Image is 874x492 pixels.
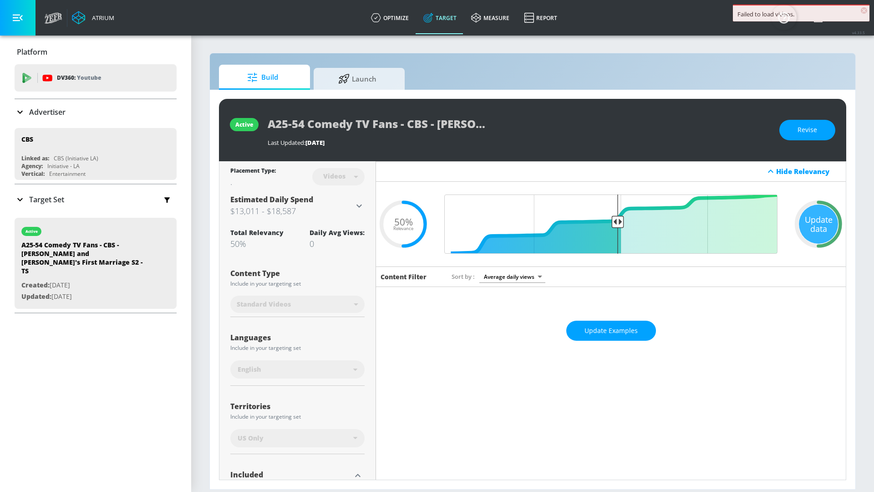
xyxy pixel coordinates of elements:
[230,228,284,237] div: Total Relevancy
[15,218,177,309] div: activeA25-54 Comedy TV Fans - CBS - [PERSON_NAME] and [PERSON_NAME]'s First Marriage S2 - TSCreat...
[49,170,86,178] div: Entertainment
[235,121,253,128] div: active
[517,1,564,34] a: Report
[310,238,365,249] div: 0
[17,47,47,57] p: Platform
[15,184,177,215] div: Target Set
[310,228,365,237] div: Daily Avg Views:
[57,73,101,83] p: DV360:
[15,128,177,180] div: CBSLinked as:CBS (Initiative LA)Agency:Initiative - LAVertical:Entertainment
[416,1,464,34] a: Target
[230,238,284,249] div: 50%
[323,68,392,90] span: Launch
[21,154,49,162] div: Linked as:
[15,39,177,65] div: Platform
[47,162,80,170] div: Initiative - LA
[364,1,416,34] a: optimize
[230,345,365,351] div: Include in your targeting set
[440,195,782,254] input: Final Threshold
[230,270,365,277] div: Content Type
[230,334,365,341] div: Languages
[452,272,475,281] span: Sort by
[737,10,865,18] div: Failed to load videos.
[771,5,797,30] button: Open Resource Center
[776,167,841,176] div: Hide Relevancy
[72,11,114,25] a: Atrium
[25,229,38,234] div: active
[381,272,427,281] h6: Content Filter
[230,429,365,447] div: US Only
[230,471,351,478] div: Included
[29,107,66,117] p: Advertiser
[21,135,33,143] div: CBS
[779,120,835,140] button: Revise
[464,1,517,34] a: measure
[54,154,98,162] div: CBS (Initiative LA)
[584,325,638,337] span: Update Examples
[21,162,43,170] div: Agency:
[237,300,291,309] span: Standard Videos
[305,138,325,147] span: [DATE]
[479,271,545,283] div: Average daily views
[230,205,354,217] h3: $13,011 - $18,587
[230,195,365,217] div: Estimated Daily Spend$13,011 - $18,587
[21,292,51,301] span: Updated:
[319,172,350,180] div: Videos
[230,195,313,205] span: Estimated Daily Spend
[21,170,45,178] div: Vertical:
[852,30,865,35] span: v 4.33.5
[376,161,846,182] div: Hide Relevancy
[268,138,770,147] div: Last Updated:
[798,124,817,136] span: Revise
[230,360,365,379] div: English
[15,64,177,92] div: DV360: Youtube
[230,414,365,420] div: Include in your targeting set
[238,434,264,443] span: US Only
[230,403,365,410] div: Territories
[393,226,413,231] span: Relevance
[230,167,276,176] div: Placement Type:
[21,280,149,291] p: [DATE]
[21,241,149,280] div: A25-54 Comedy TV Fans - CBS - [PERSON_NAME] and [PERSON_NAME]'s First Marriage S2 - TS
[77,73,101,82] p: Youtube
[230,281,365,287] div: Include in your targeting set
[29,195,64,205] p: Target Set
[15,99,177,125] div: Advertiser
[88,14,114,22] div: Atrium
[21,291,149,302] p: [DATE]
[238,365,261,374] span: English
[799,205,838,244] div: Update data
[394,217,413,226] span: 50%
[228,67,297,88] span: Build
[21,281,50,289] span: Created:
[566,321,656,341] button: Update Examples
[861,7,867,14] span: ×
